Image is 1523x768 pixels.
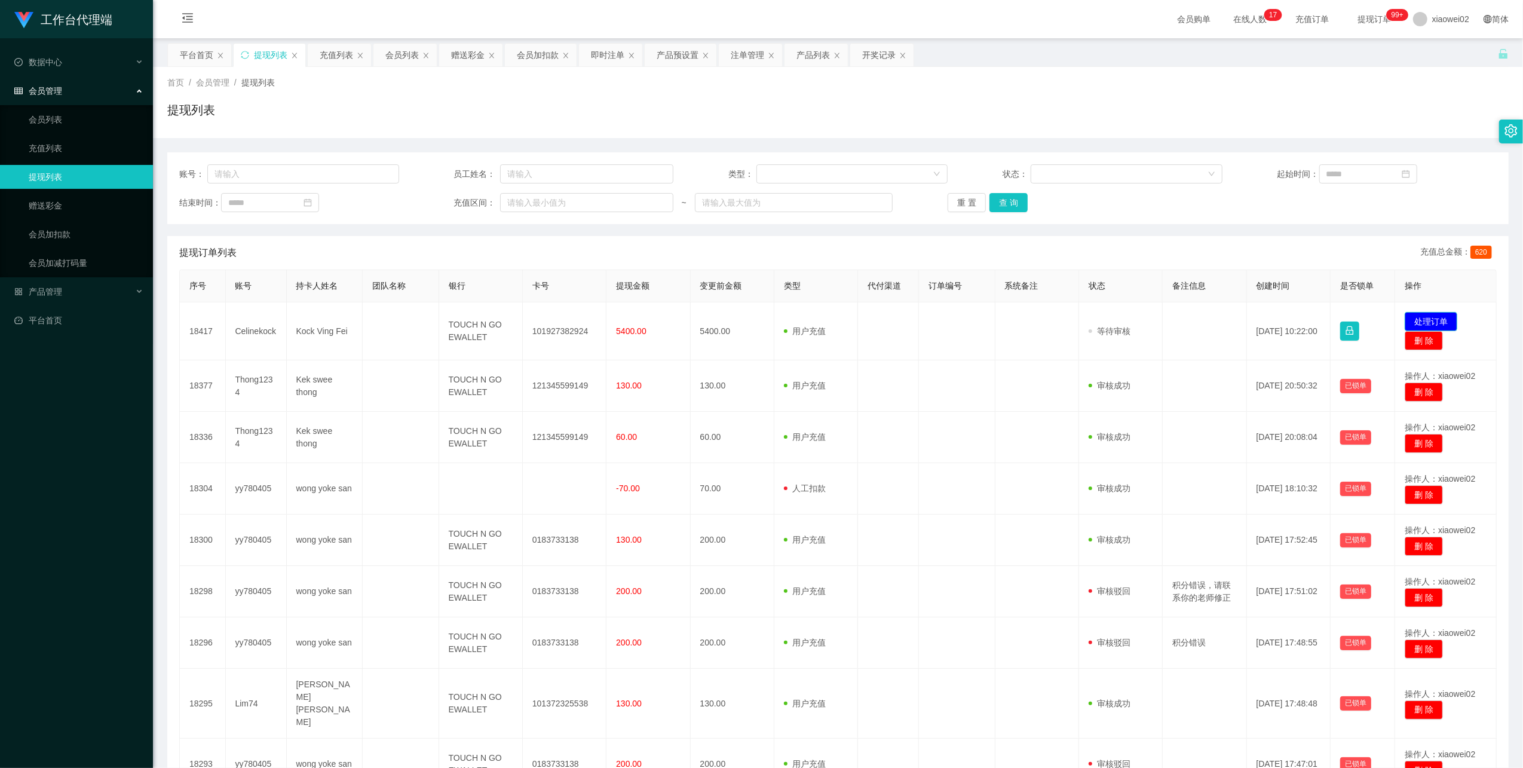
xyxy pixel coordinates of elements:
span: 提现金额 [616,281,649,290]
i: 图标: close [217,52,224,59]
div: 充值列表 [320,44,353,66]
button: 删 除 [1405,331,1443,350]
input: 请输入最大值为 [695,193,893,212]
td: TOUCH N GO EWALLET [439,302,523,360]
td: 60.00 [691,412,774,463]
button: 已锁单 [1340,430,1371,445]
span: 状态： [1003,168,1031,180]
span: 用户充值 [784,381,826,390]
td: Kock Ving Fei [287,302,363,360]
td: 101372325538 [523,669,606,739]
button: 删 除 [1405,383,1443,402]
button: 已锁单 [1340,636,1371,650]
span: 5400.00 [616,326,646,336]
td: 70.00 [691,463,774,515]
p: 7 [1273,9,1277,21]
td: [DATE] 10:22:00 [1247,302,1331,360]
span: 订单编号 [928,281,962,290]
span: 充值区间： [453,197,500,209]
span: 操作人：xiaowei02 [1405,689,1475,699]
a: 会员列表 [29,108,143,131]
i: 图标: close [291,52,298,59]
td: wong yoke san [287,463,363,515]
div: 会员加扣款 [517,44,559,66]
td: Lim74 [226,669,287,739]
td: TOUCH N GO EWALLET [439,669,523,739]
span: 200.00 [616,586,642,596]
i: 图标: close [768,52,775,59]
span: 130.00 [616,699,642,708]
span: 状态 [1089,281,1105,290]
span: 类型 [784,281,801,290]
td: 0183733138 [523,617,606,669]
td: 积分错误 [1163,617,1246,669]
sup: 1002 [1387,9,1408,21]
span: 操作人：xiaowei02 [1405,628,1475,638]
div: 注单管理 [731,44,764,66]
td: 101927382924 [523,302,606,360]
td: 200.00 [691,515,774,566]
div: 提现列表 [254,44,287,66]
span: 用户充值 [784,535,826,544]
span: / [234,78,237,87]
button: 已锁单 [1340,379,1371,393]
button: 已锁单 [1340,696,1371,711]
i: 图标: close [899,52,906,59]
span: 提现订单 [1352,15,1398,23]
div: 会员列表 [385,44,419,66]
td: TOUCH N GO EWALLET [439,412,523,463]
td: Celinekock [226,302,287,360]
span: 用户充值 [784,638,826,647]
button: 删 除 [1405,485,1443,504]
td: 18304 [180,463,226,515]
span: 起始时间： [1277,168,1319,180]
i: 图标: down [1208,170,1215,179]
button: 已锁单 [1340,585,1371,599]
button: 图标: lock [1340,322,1359,341]
button: 删 除 [1405,434,1443,453]
span: 60.00 [616,432,637,442]
span: 首页 [167,78,184,87]
span: 审核驳回 [1089,638,1130,647]
span: 代付渠道 [868,281,901,290]
td: [DATE] 20:50:32 [1247,360,1331,412]
a: 提现列表 [29,165,143,189]
td: yy780405 [226,617,287,669]
span: 充值订单 [1290,15,1335,23]
span: 提现订单列表 [179,246,237,260]
span: 用户充值 [784,326,826,336]
span: 序号 [189,281,206,290]
td: 18296 [180,617,226,669]
span: 持卡人姓名 [296,281,338,290]
a: 会员加减打码量 [29,251,143,275]
span: 审核成功 [1089,699,1130,708]
img: logo.9652507e.png [14,12,33,29]
td: 18336 [180,412,226,463]
span: 账号 [235,281,252,290]
span: 审核成功 [1089,432,1130,442]
button: 重 置 [948,193,986,212]
div: 产品列表 [796,44,830,66]
h1: 提现列表 [167,101,215,119]
div: 赠送彩金 [451,44,485,66]
span: 620 [1470,246,1492,259]
td: TOUCH N GO EWALLET [439,360,523,412]
a: 充值列表 [29,136,143,160]
span: 员工姓名： [453,168,500,180]
td: 200.00 [691,566,774,617]
td: [DATE] 20:08:04 [1247,412,1331,463]
i: 图标: calendar [1402,170,1410,178]
span: 审核驳回 [1089,586,1130,596]
span: 产品管理 [14,287,62,296]
td: 18300 [180,515,226,566]
td: [PERSON_NAME] [PERSON_NAME] [287,669,363,739]
button: 删 除 [1405,537,1443,556]
td: 121345599149 [523,412,606,463]
td: [DATE] 17:48:55 [1247,617,1331,669]
span: 操作人：xiaowei02 [1405,749,1475,759]
span: 账号： [179,168,207,180]
i: 图标: close [357,52,364,59]
i: 图标: table [14,87,23,95]
i: 图标: close [562,52,569,59]
span: 团队名称 [372,281,406,290]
